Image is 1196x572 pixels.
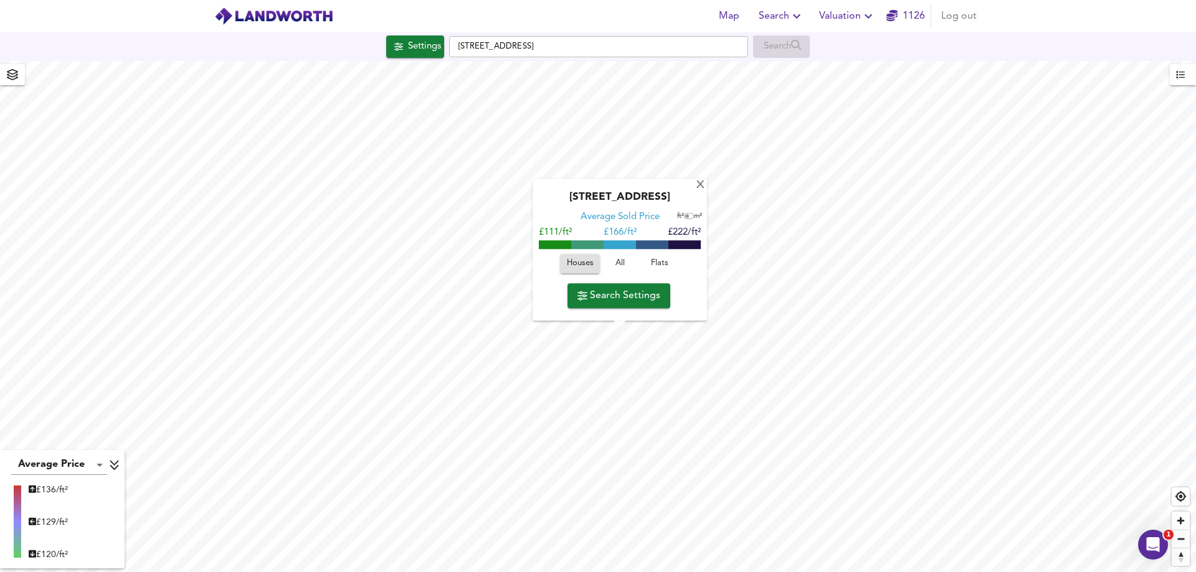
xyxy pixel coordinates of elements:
div: Settings [408,39,441,55]
button: Find my location [1172,487,1190,505]
span: ft² [677,213,684,220]
button: Houses [560,255,600,274]
span: £111/ft² [539,228,572,238]
span: £222/ft² [668,228,701,238]
button: Reset bearing to north [1172,548,1190,566]
button: Search Settings [567,283,670,308]
div: £ 129/ft² [29,516,68,528]
button: Valuation [814,4,881,29]
span: Houses [566,257,594,271]
span: Log out [941,7,977,25]
div: [STREET_ADDRESS] [539,192,701,212]
div: Average Sold Price [581,212,660,224]
button: Settings [386,35,444,58]
div: Enable a Source before running a Search [753,35,810,58]
div: £ 120/ft² [29,548,68,561]
div: Click to configure Search Settings [386,35,444,58]
span: Reset bearing to north [1172,548,1190,566]
div: £ 136/ft² [29,484,68,496]
button: Map [709,4,749,29]
button: All [600,255,640,274]
span: All [603,257,637,271]
span: Search [759,7,804,25]
span: Flats [643,257,676,271]
span: Map [714,7,744,25]
span: Zoom out [1172,530,1190,548]
span: m² [694,213,702,220]
img: logo [214,7,333,26]
button: Search [754,4,809,29]
button: Zoom out [1172,530,1190,548]
button: Zoom in [1172,512,1190,530]
iframe: Intercom live chat [1138,530,1168,560]
input: Enter a location... [449,36,748,57]
div: Average Price [11,455,107,475]
div: X [695,180,706,192]
span: Valuation [819,7,876,25]
span: £ 166/ft² [604,228,637,238]
button: Flats [640,255,680,274]
span: Search Settings [577,287,660,304]
a: 1126 [886,7,925,25]
span: 1 [1164,530,1174,540]
button: Log out [936,4,982,29]
button: 1126 [886,4,926,29]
